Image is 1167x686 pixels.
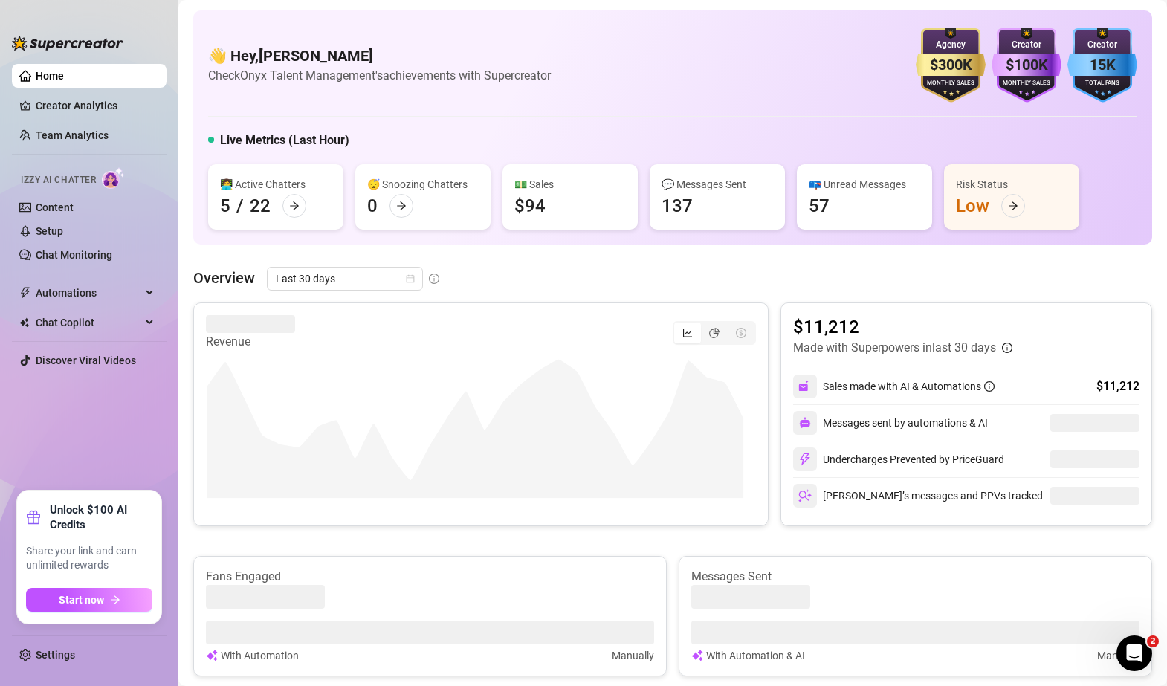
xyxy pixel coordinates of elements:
[612,647,654,664] article: Manually
[798,489,812,502] img: svg%3e
[276,268,414,290] span: Last 30 days
[662,176,773,192] div: 💬 Messages Sent
[206,569,654,585] article: Fans Engaged
[916,79,986,88] div: Monthly Sales
[36,355,136,366] a: Discover Viral Videos
[250,194,271,218] div: 22
[793,447,1004,471] div: Undercharges Prevented by PriceGuard
[992,28,1061,103] img: purple-badge-B9DA21FR.svg
[396,201,407,211] span: arrow-right
[1097,647,1139,664] article: Manually
[21,173,96,187] span: Izzy AI Chatter
[992,79,1061,88] div: Monthly Sales
[36,281,141,305] span: Automations
[793,339,996,357] article: Made with Superpowers in last 30 days
[59,594,104,606] span: Start now
[916,28,986,103] img: gold-badge-CigiZidd.svg
[221,647,299,664] article: With Automation
[514,194,546,218] div: $94
[1116,635,1152,671] iframe: Intercom live chat
[1096,378,1139,395] div: $11,212
[736,328,746,338] span: dollar-circle
[706,647,805,664] article: With Automation & AI
[36,249,112,261] a: Chat Monitoring
[798,380,812,393] img: svg%3e
[19,317,29,328] img: Chat Copilot
[691,647,703,664] img: svg%3e
[793,315,1012,339] article: $11,212
[193,267,255,289] article: Overview
[406,274,415,283] span: calendar
[12,36,123,51] img: logo-BBDzfeDw.svg
[220,176,332,192] div: 👩‍💻 Active Chatters
[514,176,626,192] div: 💵 Sales
[809,176,920,192] div: 📪 Unread Messages
[1147,635,1159,647] span: 2
[799,417,811,429] img: svg%3e
[19,287,31,299] span: thunderbolt
[220,194,230,218] div: 5
[206,647,218,664] img: svg%3e
[809,194,830,218] div: 57
[429,274,439,284] span: info-circle
[36,649,75,661] a: Settings
[662,194,693,218] div: 137
[682,328,693,338] span: line-chart
[1067,38,1137,52] div: Creator
[220,132,349,149] h5: Live Metrics (Last Hour)
[206,333,295,351] article: Revenue
[26,510,41,525] span: gift
[289,201,300,211] span: arrow-right
[1067,54,1137,77] div: 15K
[798,453,812,466] img: svg%3e
[673,321,756,345] div: segmented control
[992,38,1061,52] div: Creator
[367,176,479,192] div: 😴 Snoozing Chatters
[36,70,64,82] a: Home
[36,311,141,334] span: Chat Copilot
[916,54,986,77] div: $300K
[984,381,995,392] span: info-circle
[367,194,378,218] div: 0
[208,66,551,85] article: Check Onyx Talent Management's achievements with Supercreator
[110,595,120,605] span: arrow-right
[1002,343,1012,353] span: info-circle
[50,502,152,532] strong: Unlock $100 AI Credits
[102,167,125,189] img: AI Chatter
[823,378,995,395] div: Sales made with AI & Automations
[208,45,551,66] h4: 👋 Hey, [PERSON_NAME]
[793,484,1043,508] div: [PERSON_NAME]’s messages and PPVs tracked
[26,588,152,612] button: Start nowarrow-right
[1067,28,1137,103] img: blue-badge-DgoSNQY1.svg
[36,201,74,213] a: Content
[1067,79,1137,88] div: Total Fans
[26,544,152,573] span: Share your link and earn unlimited rewards
[36,94,155,117] a: Creator Analytics
[1008,201,1018,211] span: arrow-right
[691,569,1139,585] article: Messages Sent
[956,176,1067,192] div: Risk Status
[709,328,720,338] span: pie-chart
[916,38,986,52] div: Agency
[36,129,109,141] a: Team Analytics
[36,225,63,237] a: Setup
[793,411,988,435] div: Messages sent by automations & AI
[992,54,1061,77] div: $100K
